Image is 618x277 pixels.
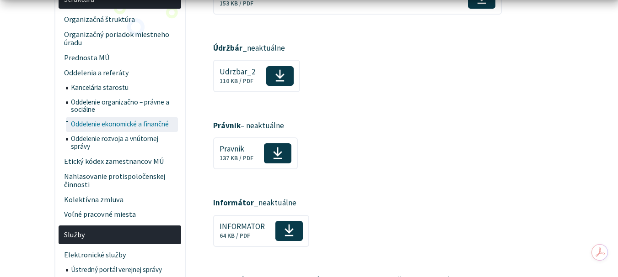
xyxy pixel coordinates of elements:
[64,154,176,169] span: Etický kódex zamestnancov MÚ
[66,117,182,132] a: Oddelenie ekonomické a finančné
[59,169,181,192] a: Nahlasovanie protispoločenskej činnosti
[64,169,176,192] span: Nahlasovanie protispoločenskej činnosti
[71,117,176,132] span: Oddelenie ekonomické a finančné
[213,42,522,54] p: _neaktuálne
[59,154,181,169] a: Etický kódex zamestnancov MÚ
[213,43,242,53] strong: Údržbár
[64,248,176,263] span: Elektronické služby
[66,132,182,154] a: Oddelenie rozvoja a vnútornej správy
[220,68,256,76] span: Udrzbar_2
[220,145,253,153] span: Pravnik
[64,207,176,222] span: Voľné pracovné miesta
[59,27,181,51] a: Organizačný poriadok miestneho úradu
[59,192,181,207] a: Kolektívna zmluva
[71,95,176,117] span: Oddelenie organizačno – právne a sociálne
[220,222,265,231] span: INFORMATOR
[64,50,176,65] span: Prednosta MÚ
[213,197,522,209] p: _neaktuálne
[71,80,176,95] span: Kancelária starostu
[213,120,522,132] p: – neaktuálne
[213,198,254,208] strong: Informátor
[213,215,309,247] a: INFORMATOR64 KB / PDF
[213,120,241,131] strong: Právnik
[213,137,297,169] a: Pravnik137 KB / PDF
[64,65,176,80] span: Oddelenia a referáty
[213,60,300,92] a: Udrzbar_2110 KB / PDF
[59,248,181,263] a: Elektronické služby
[64,12,176,27] span: Organizačná štruktúra
[220,77,253,85] span: 110 KB / PDF
[71,132,176,154] span: Oddelenie rozvoja a vnútornej správy
[59,225,181,244] a: Služby
[66,95,182,117] a: Oddelenie organizačno – právne a sociálne
[64,27,176,51] span: Organizačný poriadok miestneho úradu
[64,192,176,207] span: Kolektívna zmluva
[220,154,253,162] span: 137 KB / PDF
[59,12,181,27] a: Organizačná štruktúra
[220,232,250,240] span: 64 KB / PDF
[59,207,181,222] a: Voľné pracovné miesta
[66,80,182,95] a: Kancelária starostu
[59,50,181,65] a: Prednosta MÚ
[64,227,176,242] span: Služby
[59,65,181,80] a: Oddelenia a referáty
